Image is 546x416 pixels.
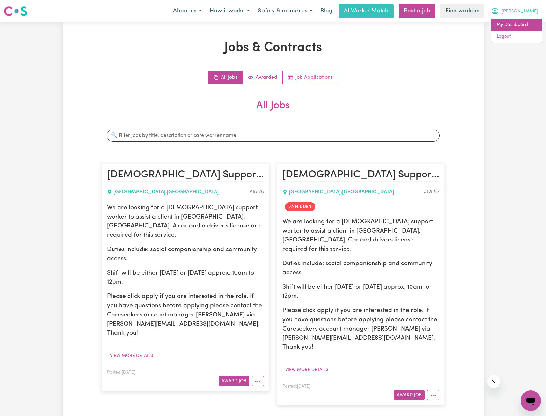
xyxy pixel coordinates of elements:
button: More options [252,376,264,386]
a: AI Worker Match [339,4,394,18]
a: My Dashboard [491,19,542,31]
iframe: Close message [487,375,500,388]
button: View more details [107,351,156,361]
p: Please click apply if you are interested in the role. If you have questions before applying pleas... [107,292,264,338]
a: Careseekers logo [4,4,27,19]
span: Need any help? [4,4,39,10]
p: Shift will be either [DATE] or [DATE] approx. 10am to 12pm. [107,269,264,287]
h2: All Jobs [102,100,445,122]
span: Job is hidden [285,202,315,211]
button: View more details [282,365,331,375]
a: Logout [491,31,542,43]
div: [GEOGRAPHIC_DATA] , [GEOGRAPHIC_DATA] [282,188,424,196]
img: Careseekers logo [4,5,27,17]
p: Please click apply if you are interested in the role. If you have questions before applying pleas... [282,306,439,352]
button: My Account [487,4,542,18]
a: All jobs [208,71,243,84]
p: We are looking for a [DEMOGRAPHIC_DATA] support worker to assist a client in [GEOGRAPHIC_DATA], [... [282,218,439,254]
a: Post a job [399,4,435,18]
button: Award Job [394,390,425,400]
div: [GEOGRAPHIC_DATA] , [GEOGRAPHIC_DATA] [107,188,249,196]
h2: Female Support Worker To Take Female Client Out For Social Gatherings - Dover Garden, SA [107,169,264,182]
iframe: Button to launch messaging window [521,390,541,411]
a: Active jobs [243,71,283,84]
p: Duties include: social companionship and community access. [282,259,439,278]
p: Duties include: social companionship and community access. [107,245,264,264]
a: Blog [317,4,336,18]
div: My Account [491,19,542,43]
h2: Female Support Worker To Take Female Client Out For Social Gatherings - Dover Garden, SA [282,169,439,182]
button: About us [169,4,206,18]
span: Posted: [DATE] [282,384,310,389]
button: Safety & resources [254,4,317,18]
h1: Jobs & Contracts [102,40,445,56]
button: More options [427,390,439,400]
p: Shift will be either [DATE] or [DATE] approx. 10am to 12pm. [282,283,439,301]
div: Job ID #12552 [424,188,439,196]
span: [PERSON_NAME] [501,8,538,15]
a: Find workers [440,4,484,18]
p: We are looking for a [DEMOGRAPHIC_DATA] support worker to assist a client in [GEOGRAPHIC_DATA], [... [107,204,264,240]
button: Award Job [219,376,249,386]
button: How it works [206,4,254,18]
div: Job ID #15176 [249,188,264,196]
input: 🔍 Filter jobs by title, description or care worker name [107,130,440,142]
a: Job applications [283,71,338,84]
span: Posted: [DATE] [107,370,135,375]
